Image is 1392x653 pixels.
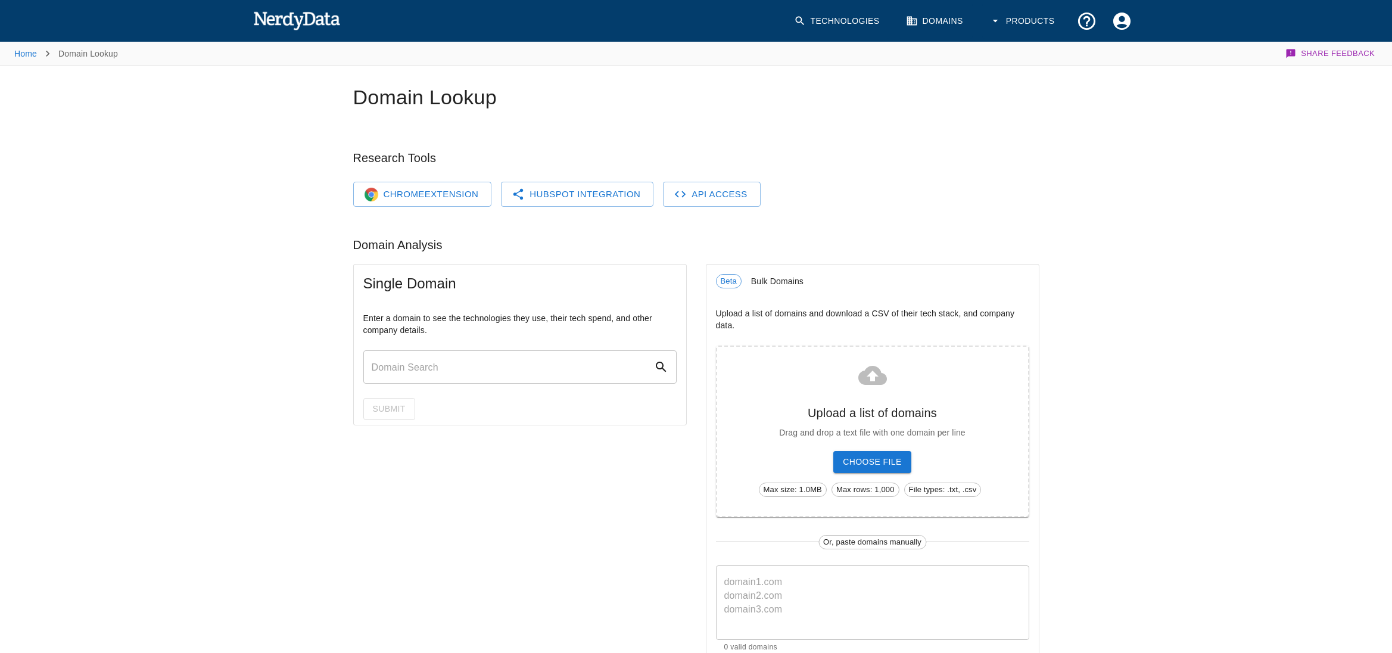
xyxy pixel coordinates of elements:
[731,427,1014,439] p: Drag and drop a text file with one domain per line
[663,182,761,207] a: API Access
[353,85,1039,110] h1: Domain Lookup
[353,235,1039,254] h6: Domain Analysis
[353,182,492,207] a: Chrome LogoChromeExtension
[58,48,118,60] p: Domain Lookup
[501,182,653,207] a: HubSpot Integration
[363,350,654,384] input: Domain Search
[14,49,37,58] a: Home
[899,4,973,39] a: Domains
[833,451,911,473] span: Choose File
[363,274,677,293] span: Single Domain
[14,42,118,66] nav: breadcrumb
[253,8,341,32] img: NerdyData.com
[353,148,1039,167] h6: Research Tools
[982,4,1064,39] button: Products
[1284,42,1378,66] button: Share Feedback
[759,484,826,496] span: Max size: 1.0MB
[363,312,677,336] p: Enter a domain to see the technologies they use, their tech spend, and other company details.
[787,4,889,39] a: Technologies
[716,307,1029,331] p: Upload a list of domains and download a CSV of their tech stack, and company data.
[731,403,1014,422] h6: Upload a list of domains
[1069,4,1104,39] button: Support and Documentation
[717,275,741,287] span: Beta
[832,484,899,496] span: Max rows: 1,000
[819,536,926,548] span: Or, paste domains manually
[1104,4,1139,39] button: Account Settings
[364,187,379,202] img: Chrome Logo
[905,484,981,496] span: File types: .txt, .csv
[751,275,1029,287] span: Bulk Domains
